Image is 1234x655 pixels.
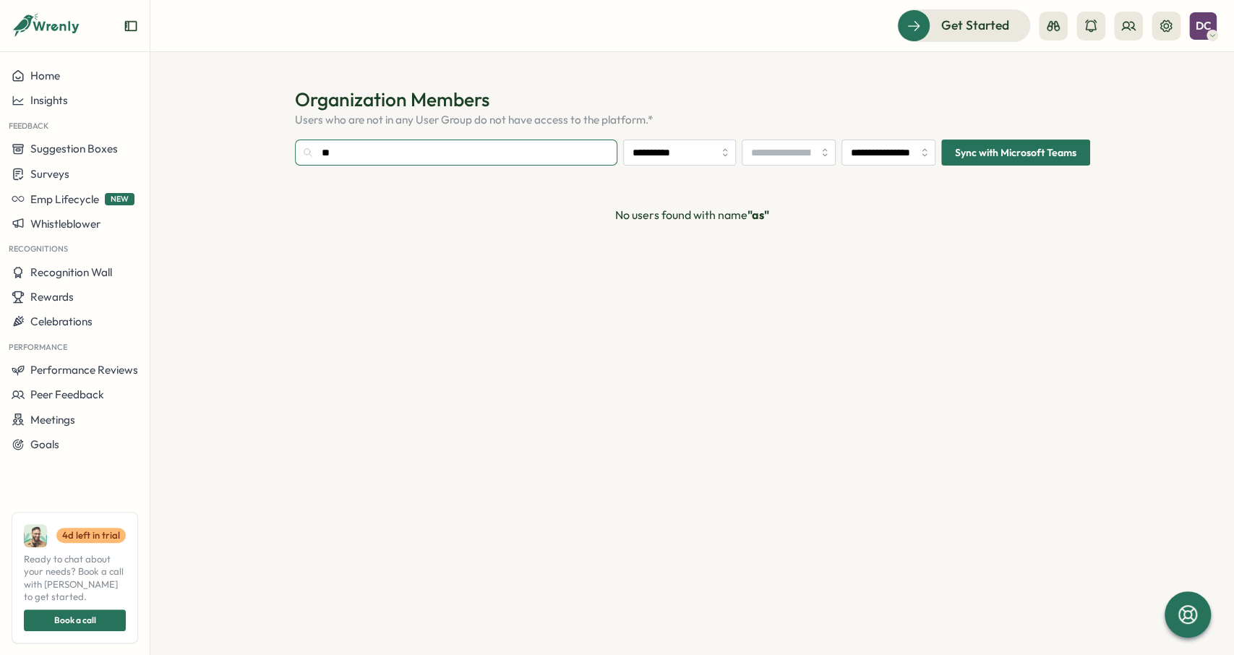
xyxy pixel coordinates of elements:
[30,217,100,231] span: Whistleblower
[30,314,93,328] span: Celebrations
[747,207,769,222] span: "as"
[30,437,59,451] span: Goals
[54,610,96,630] span: Book a call
[955,140,1076,165] span: Sync with Microsoft Teams
[30,93,68,107] span: Insights
[1189,12,1217,40] button: DC
[124,19,138,33] button: Expand sidebar
[24,524,47,547] img: Ali Khan
[30,167,69,181] span: Surveys
[941,140,1090,166] button: Sync with Microsoft Teams
[30,192,99,206] span: Emp Lifecycle
[56,528,126,544] a: 4d left in trial
[30,265,112,279] span: Recognition Wall
[30,363,138,377] span: Performance Reviews
[30,290,74,304] span: Rewards
[295,112,1090,128] p: Users who are not in any User Group do not have access to the platform.*
[897,9,1030,41] button: Get Started
[30,69,60,82] span: Home
[105,193,134,205] span: NEW
[30,388,104,401] span: Peer Feedback
[295,87,1090,112] h1: Organization Members
[24,553,126,604] span: Ready to chat about your needs? Book a call with [PERSON_NAME] to get started.
[30,142,118,155] span: Suggestion Boxes
[30,413,75,427] span: Meetings
[615,206,769,224] p: No users found with name
[24,609,126,631] button: Book a call
[1196,20,1211,32] span: DC
[941,16,1009,35] span: Get Started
